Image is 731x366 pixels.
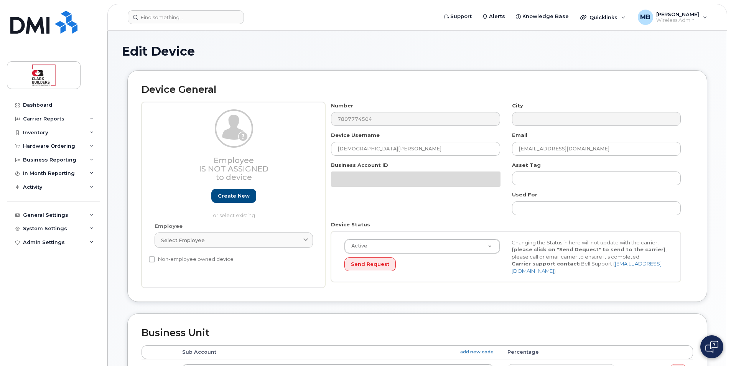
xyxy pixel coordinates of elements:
[155,232,313,248] a: Select employee
[149,255,234,264] label: Non-employee owned device
[512,162,541,169] label: Asset Tag
[331,221,370,228] label: Device Status
[345,239,500,253] a: Active
[705,341,718,353] img: Open chat
[331,102,353,109] label: Number
[512,102,523,109] label: City
[506,239,673,275] div: Changing the Status in here will not update with the carrier, , please call or email carrier to e...
[155,156,313,181] h3: Employee
[199,164,268,173] span: Is not assigned
[175,345,501,359] th: Sub Account
[142,84,693,95] h2: Device General
[122,45,713,58] h1: Edit Device
[347,242,367,249] span: Active
[512,132,527,139] label: Email
[512,260,581,267] strong: Carrier support contact:
[331,162,388,169] label: Business Account ID
[149,256,155,262] input: Non-employee owned device
[512,260,662,274] a: [EMAIL_ADDRESS][DOMAIN_NAME]
[155,223,183,230] label: Employee
[155,212,313,219] p: or select existing
[211,189,256,203] a: Create new
[344,257,396,272] button: Send Request
[142,328,693,338] h2: Business Unit
[216,173,252,182] span: to device
[512,191,537,198] label: Used For
[501,345,622,359] th: Percentage
[161,237,205,244] span: Select employee
[460,349,494,355] a: add new code
[512,246,665,252] strong: (please click on "Send Request" to send to the carrier)
[331,132,380,139] label: Device Username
